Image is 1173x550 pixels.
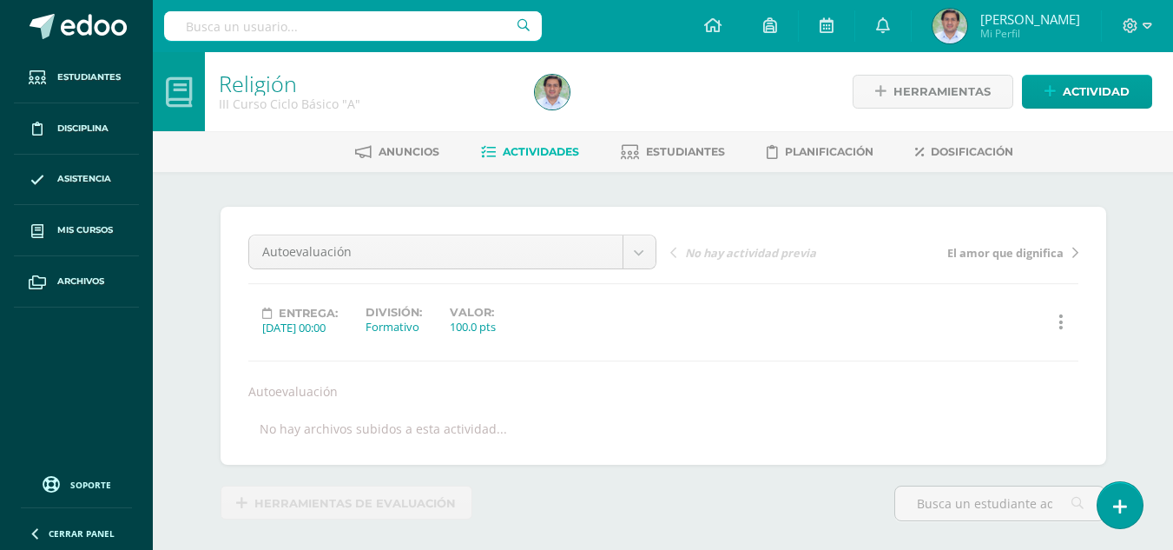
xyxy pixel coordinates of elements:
span: Soporte [70,479,111,491]
a: Planificación [767,138,873,166]
a: El amor que dignifica [874,243,1078,261]
div: 100.0 pts [450,319,496,335]
span: Mis cursos [57,223,113,237]
h1: Religión [219,71,514,96]
span: Asistencia [57,172,111,186]
div: Formativo [366,319,422,335]
a: Anuncios [355,138,439,166]
div: [DATE] 00:00 [262,320,338,335]
input: Busca un usuario... [164,11,542,41]
span: Herramientas [893,76,991,108]
span: [PERSON_NAME] [980,10,1080,28]
span: No hay actividad previa [685,245,816,261]
a: Estudiantes [14,52,139,103]
span: Dosificación [931,145,1013,158]
span: Actividades [503,145,579,158]
img: 083b1af04f9fe0918e6b283010923b5f.png [535,75,570,109]
span: Actividad [1063,76,1130,108]
span: Archivos [57,275,104,288]
span: Estudiantes [646,145,725,158]
div: No hay archivos subidos a esta actividad... [260,421,507,437]
span: Entrega: [279,307,338,320]
a: Herramientas [853,75,1013,109]
span: El amor que dignifica [947,245,1064,261]
span: Autoevaluación [262,235,610,268]
span: Mi Perfil [980,26,1080,41]
img: 083b1af04f9fe0918e6b283010923b5f.png [932,9,967,43]
span: Planificación [785,145,873,158]
a: Mis cursos [14,205,139,256]
label: División: [366,306,422,319]
span: Cerrar panel [49,527,115,540]
div: Autoevaluación [241,383,1085,400]
a: Asistencia [14,155,139,206]
a: Religión [219,69,297,98]
input: Busca un estudiante aquí... [895,487,1104,520]
a: Dosificación [915,138,1013,166]
label: Valor: [450,306,496,319]
a: Actividad [1022,75,1152,109]
a: Autoevaluación [249,235,656,268]
a: Soporte [21,472,132,495]
a: Estudiantes [621,138,725,166]
a: Disciplina [14,103,139,155]
span: Anuncios [379,145,439,158]
span: Disciplina [57,122,109,136]
a: Archivos [14,256,139,308]
a: Actividades [481,138,579,166]
span: Estudiantes [57,70,121,84]
div: III Curso Ciclo Básico 'A' [219,96,514,112]
span: Herramientas de evaluación [254,487,456,520]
